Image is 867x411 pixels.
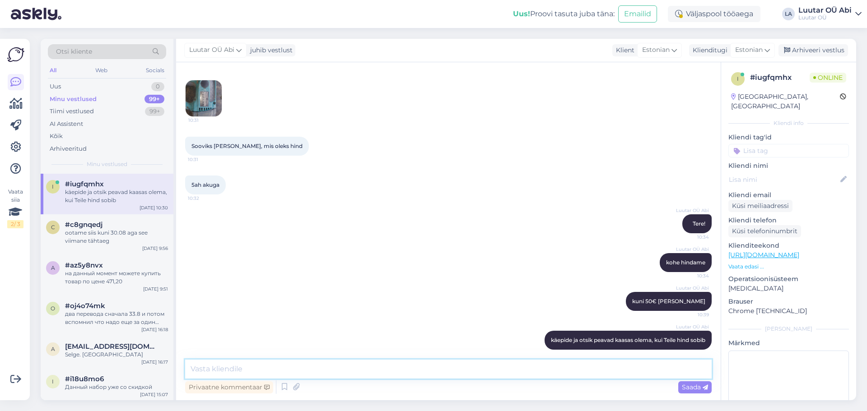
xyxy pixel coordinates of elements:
[728,274,849,284] p: Operatsioonisüsteem
[682,383,708,391] span: Saada
[513,9,530,18] b: Uus!
[93,65,109,76] div: Web
[728,200,792,212] div: Küsi meiliaadressi
[728,306,849,316] p: Chrome [TECHNICAL_ID]
[50,107,94,116] div: Tiimi vestlused
[65,310,168,326] div: два перевода сначала 33.8 и потом вспомнил что надо еще за один день
[7,188,23,228] div: Vaata siia
[65,269,168,286] div: на данный момент можете купить товар по цене 471,20
[642,45,670,55] span: Estonian
[7,220,23,228] div: 2 / 3
[65,383,168,391] div: Данный набор уже со скидкой
[675,246,709,253] span: Luutar OÜ Abi
[728,144,849,157] input: Lisa tag
[52,183,54,190] span: i
[142,245,168,252] div: [DATE] 9:56
[728,161,849,171] p: Kliendi nimi
[151,82,164,91] div: 0
[145,107,164,116] div: 99+
[675,323,709,330] span: Luutar OÜ Abi
[191,181,219,188] span: 5ah akuga
[65,229,168,245] div: ootame siis kuni 30.08 aga see viimane tähtaeg
[810,73,846,83] span: Online
[668,6,760,22] div: Väljaspool tööaega
[675,285,709,291] span: Luutar OÜ Abi
[782,8,795,20] div: LA
[618,5,657,23] button: Emailid
[778,44,848,56] div: Arhiveeri vestlus
[728,263,849,271] p: Vaata edasi ...
[141,359,168,365] div: [DATE] 16:17
[513,9,615,19] div: Proovi tasuta juba täna:
[188,117,222,124] span: 10:31
[737,75,739,82] span: i
[632,298,705,305] span: kuni 50€ [PERSON_NAME]
[50,120,83,129] div: AI Assistent
[675,272,709,279] span: 10:34
[65,180,104,188] span: #iugfqmhx
[188,156,222,163] span: 10:31
[750,72,810,83] div: # iugfqmhx
[7,46,24,63] img: Askly Logo
[798,7,862,21] a: Luutar OÜ AbiLuutar OÜ
[612,46,634,55] div: Klient
[52,378,54,385] span: i
[728,225,801,237] div: Küsi telefoninumbrit
[65,375,104,383] span: #i18u8mo6
[728,325,849,333] div: [PERSON_NAME]
[728,251,799,259] a: [URL][DOMAIN_NAME]
[87,160,127,168] span: Minu vestlused
[141,326,168,333] div: [DATE] 16:18
[143,286,168,292] div: [DATE] 9:51
[728,216,849,225] p: Kliendi telefon
[798,7,852,14] div: Luutar OÜ Abi
[728,284,849,293] p: [MEDICAL_DATA]
[56,47,92,56] span: Otsi kliente
[65,351,168,359] div: Selge. [GEOGRAPHIC_DATA]
[247,46,293,55] div: juhib vestlust
[185,381,273,393] div: Privaatne kommentaar
[65,221,103,229] span: #c8gnqedj
[728,338,849,348] p: Märkmed
[51,264,55,271] span: a
[140,391,168,398] div: [DATE] 15:07
[144,65,166,76] div: Socials
[50,95,97,104] div: Minu vestlused
[50,82,61,91] div: Uus
[51,224,55,231] span: c
[689,46,727,55] div: Klienditugi
[50,132,63,141] div: Kõik
[65,342,159,351] span: annikakaljund@gmail.com
[728,133,849,142] p: Kliendi tag'id
[65,261,103,269] span: #az5y8nvx
[51,346,55,352] span: a
[728,119,849,127] div: Kliendi info
[144,95,164,104] div: 99+
[50,144,87,153] div: Arhiveeritud
[798,14,852,21] div: Luutar OÜ
[675,207,709,214] span: Luutar OÜ Abi
[735,45,763,55] span: Estonian
[186,80,222,116] img: Attachment
[666,259,705,266] span: kohe hindame
[728,190,849,200] p: Kliendi email
[191,143,303,149] span: Sooviks [PERSON_NAME], mis oleks hind
[675,311,709,318] span: 10:39
[551,337,705,343] span: käepide ja otsik peavad kaasas olema, kui Teile hind sobib
[48,65,58,76] div: All
[693,220,705,227] span: Tere!
[675,350,709,357] span: 10:39
[140,204,168,211] div: [DATE] 10:30
[65,302,105,310] span: #oj4o74mk
[728,241,849,250] p: Klienditeekond
[188,195,222,202] span: 10:32
[731,92,840,111] div: [GEOGRAPHIC_DATA], [GEOGRAPHIC_DATA]
[51,305,55,312] span: o
[728,297,849,306] p: Brauser
[189,45,234,55] span: Luutar OÜ Abi
[729,175,839,185] input: Lisa nimi
[675,234,709,240] span: 10:34
[65,188,168,204] div: käepide ja otsik peavad kaasas olema, kui Teile hind sobib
